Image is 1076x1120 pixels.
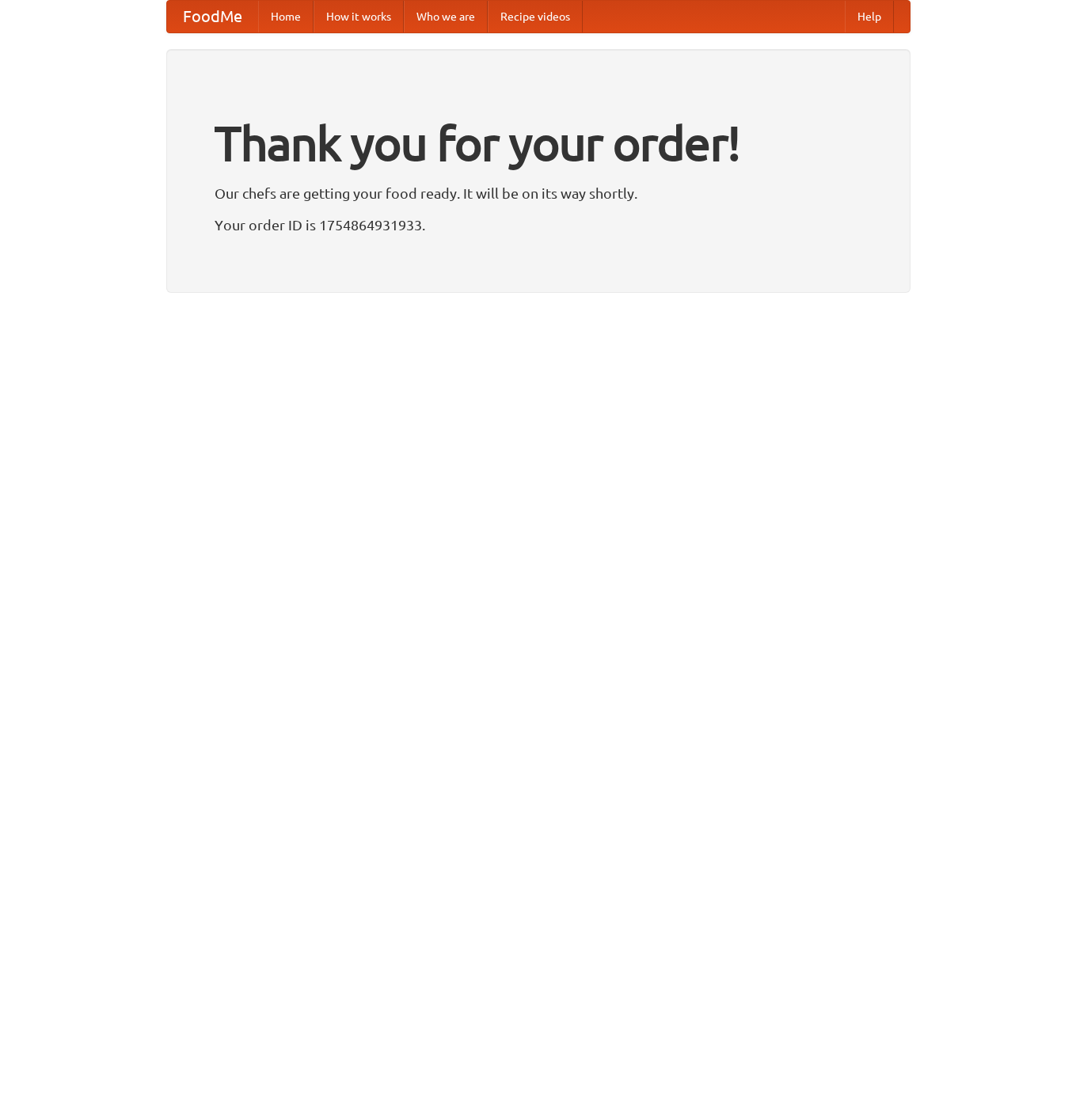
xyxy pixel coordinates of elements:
p: Your order ID is 1754864931933. [215,213,862,237]
a: Who we are [404,1,488,32]
a: Help [845,1,894,32]
a: How it works [314,1,404,32]
a: Home [258,1,314,32]
h1: Thank you for your order! [215,105,862,181]
a: FoodMe [167,1,258,32]
p: Our chefs are getting your food ready. It will be on its way shortly. [215,181,862,205]
a: Recipe videos [488,1,583,32]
